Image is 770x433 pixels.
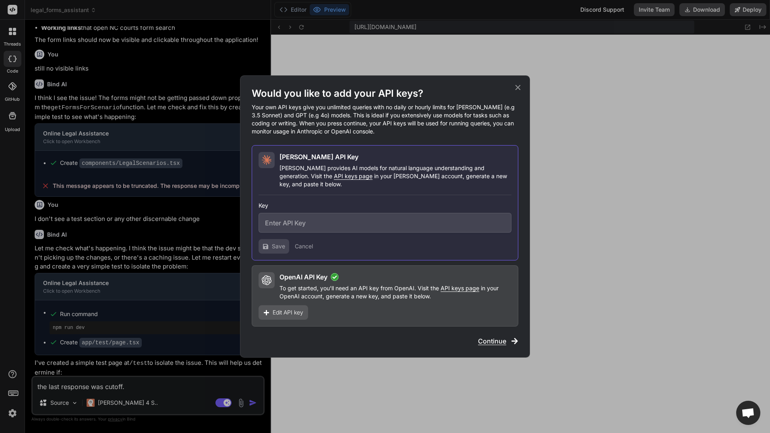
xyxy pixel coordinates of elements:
[478,336,518,346] button: Continue
[279,164,511,188] p: [PERSON_NAME] provides AI models for natural language understanding and generation. Visit the in ...
[295,242,313,250] button: Cancel
[273,308,303,316] span: Edit API key
[279,272,327,282] h2: OpenAI API Key
[252,87,518,100] h1: Would you like to add your API keys?
[478,336,506,346] span: Continue
[441,285,479,291] span: API keys page
[736,401,760,425] div: Open chat
[259,239,289,254] button: Save
[252,103,518,135] p: Your own API keys give you unlimited queries with no daily or hourly limits for [PERSON_NAME] (e....
[272,242,285,250] span: Save
[259,213,511,233] input: Enter API Key
[259,202,511,210] h3: Key
[334,173,373,179] span: API keys page
[279,284,511,300] p: To get started, you'll need an API key from OpenAI. Visit the in your OpenAI account, generate a ...
[279,152,358,162] h2: [PERSON_NAME] API Key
